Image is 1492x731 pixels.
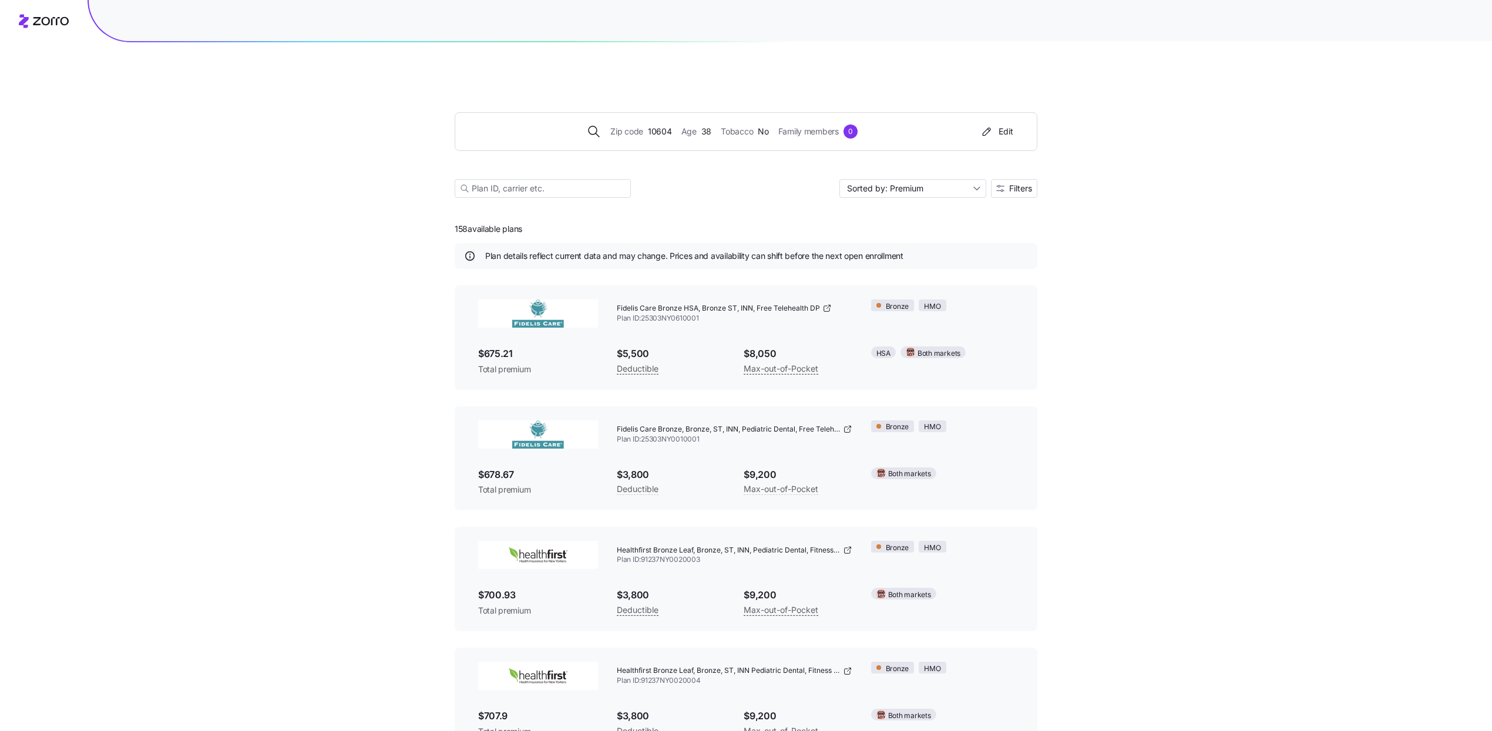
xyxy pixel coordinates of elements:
[478,605,598,617] span: Total premium
[886,422,909,433] span: Bronze
[924,663,940,675] span: HMO
[918,348,960,359] span: Both markets
[886,543,909,554] span: Bronze
[478,420,598,449] img: Fidelis Care
[744,346,852,361] span: $8,050
[478,467,598,482] span: $678.67
[924,301,940,312] span: HMO
[744,482,818,496] span: Max-out-of-Pocket
[1009,184,1032,193] span: Filters
[617,434,852,444] span: Plan ID: 25303NY0010001
[924,422,940,433] span: HMO
[744,467,852,482] span: $9,200
[744,362,818,376] span: Max-out-of-Pocket
[991,179,1037,198] button: Filters
[610,125,643,138] span: Zip code
[839,179,986,198] input: Sort by
[478,299,598,328] img: Fidelis Care
[617,467,725,482] span: $3,800
[876,348,891,359] span: HSA
[758,125,768,138] span: No
[455,223,522,235] span: 158 available plans
[617,676,852,686] span: Plan ID: 91237NY0020004
[478,484,598,496] span: Total premium
[844,124,858,139] div: 0
[617,555,852,565] span: Plan ID: 91237NY0020003
[617,709,725,723] span: $3,800
[617,362,658,376] span: Deductible
[478,346,598,361] span: $675.21
[888,710,931,722] span: Both markets
[485,250,903,262] span: Plan details reflect current data and may change. Prices and availability can shift before the ne...
[617,346,725,361] span: $5,500
[478,541,598,569] img: HealthFirst
[478,363,598,375] span: Total premium
[617,588,725,602] span: $3,800
[744,603,818,617] span: Max-out-of-Pocket
[617,425,841,434] span: Fidelis Care Bronze, Bronze, ST, INN, Pediatric Dental, Free Telehealth DP
[888,589,931,601] span: Both markets
[886,301,909,312] span: Bronze
[924,543,940,554] span: HMO
[478,709,598,723] span: $707.9
[478,662,598,690] img: HealthFirst
[617,304,820,314] span: Fidelis Care Bronze HSA, Bronze ST, INN, Free Telehealth DP
[648,125,672,138] span: 10604
[617,545,841,555] span: Healthfirst Bronze Leaf, Bronze, ST, INN, Pediatric Dental, Fitness & Wellness Rewards FP
[888,469,931,480] span: Both markets
[886,663,909,675] span: Bronze
[778,125,839,138] span: Family members
[721,125,753,138] span: Tobacco
[681,125,697,138] span: Age
[455,179,631,198] input: Plan ID, carrier etc.
[617,482,658,496] span: Deductible
[744,709,852,723] span: $9,200
[617,314,852,324] span: Plan ID: 25303NY0610001
[478,588,598,602] span: $700.93
[617,603,658,617] span: Deductible
[701,125,711,138] span: 38
[975,122,1018,141] button: Edit
[744,588,852,602] span: $9,200
[617,666,841,676] span: Healthfirst Bronze Leaf, Bronze, ST, INN Pediatric Dental, Fitness & Wellness Rewards FP Dep 29
[980,126,1013,137] div: Edit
